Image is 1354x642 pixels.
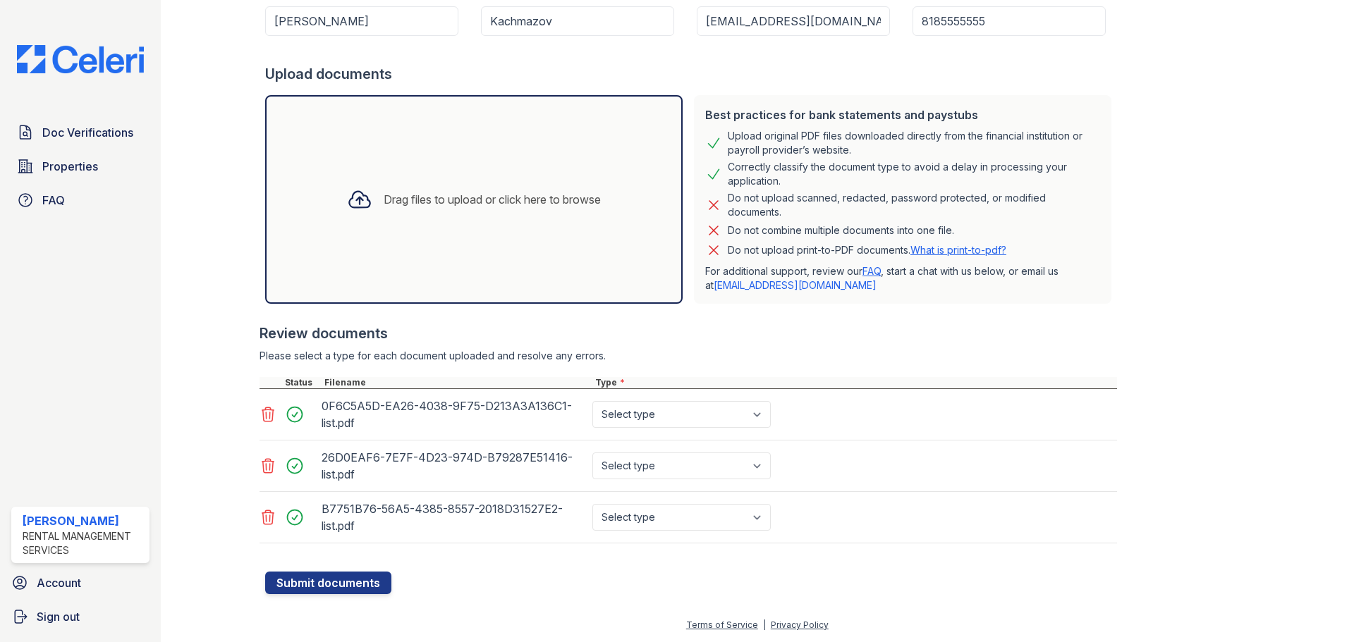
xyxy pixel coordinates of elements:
div: Correctly classify the document type to avoid a delay in processing your application. [728,160,1100,188]
span: Doc Verifications [42,124,133,141]
div: 26D0EAF6-7E7F-4D23-974D-B79287E51416-list.pdf [322,446,587,486]
div: 0F6C5A5D-EA26-4038-9F75-D213A3A136C1-list.pdf [322,395,587,434]
div: Filename [322,377,592,388]
span: FAQ [42,192,65,209]
a: [EMAIL_ADDRESS][DOMAIN_NAME] [714,279,877,291]
a: Doc Verifications [11,118,150,147]
a: FAQ [862,265,881,277]
div: Type [592,377,1117,388]
p: Do not upload print-to-PDF documents. [728,243,1006,257]
a: Privacy Policy [771,619,829,630]
div: Rental Management Services [23,529,144,557]
a: What is print-to-pdf? [910,244,1006,256]
a: Sign out [6,603,155,631]
div: Do not combine multiple documents into one file. [728,222,954,239]
span: Account [37,574,81,591]
div: B7751B76-56A5-4385-8557-2018D31527E2-list.pdf [322,498,587,537]
button: Submit documents [265,572,391,594]
div: | [763,619,766,630]
div: Upload documents [265,64,1117,84]
span: Properties [42,158,98,175]
span: Sign out [37,608,80,625]
div: [PERSON_NAME] [23,512,144,529]
p: For additional support, review our , start a chat with us below, or email us at [705,264,1100,292]
a: Properties [11,152,150,180]
div: Status [282,377,322,388]
div: Drag files to upload or click here to browse [384,191,601,208]
div: Best practices for bank statements and paystubs [705,106,1100,123]
div: Please select a type for each document uploaded and resolve any errors. [260,349,1117,363]
a: Account [6,569,155,597]
a: FAQ [11,186,150,214]
img: CE_Logo_Blue-a8612792a0a2168367f1c8372b55b34899dd931a85d93a1a3d3e32e68fde9ad4.png [6,45,155,73]
div: Upload original PDF files downloaded directly from the financial institution or payroll provider’... [728,129,1100,157]
div: Do not upload scanned, redacted, password protected, or modified documents. [728,191,1100,219]
a: Terms of Service [686,619,758,630]
div: Review documents [260,323,1117,343]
